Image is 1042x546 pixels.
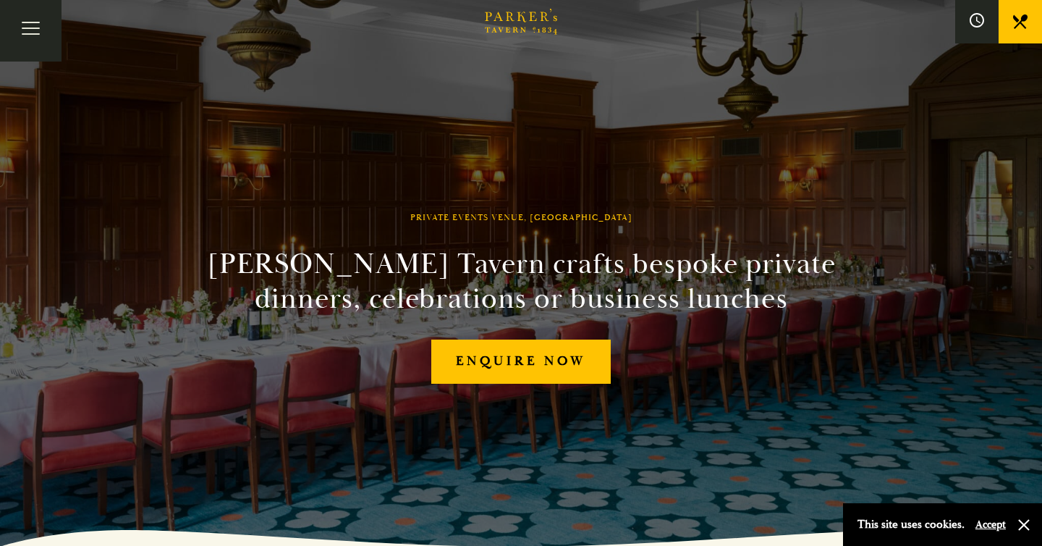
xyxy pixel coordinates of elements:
[431,340,611,384] a: Enquire now
[410,213,632,223] h1: Private Events Venue, [GEOGRAPHIC_DATA]
[975,518,1006,532] button: Accept
[1017,518,1031,532] button: Close and accept
[191,247,851,316] h2: [PERSON_NAME] Tavern crafts bespoke private dinners, celebrations or business lunches
[857,514,965,535] p: This site uses cookies.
